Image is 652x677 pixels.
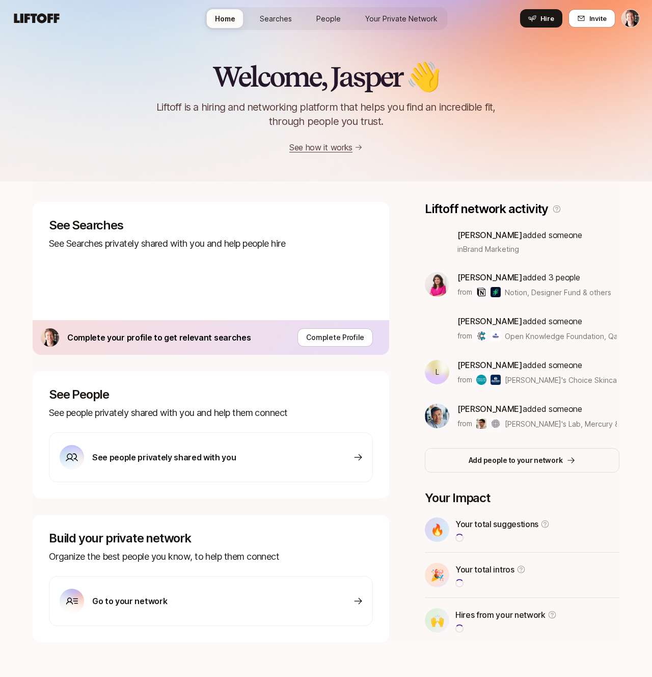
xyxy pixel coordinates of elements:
p: L [436,366,439,378]
p: Your Impact [425,491,619,505]
button: Hire [520,9,562,28]
p: Liftoff network activity [425,202,548,216]
p: added 3 people [457,271,611,284]
img: Designer Fund [491,287,501,297]
img: QaceHomes [491,331,501,341]
p: Hires from your network [455,608,546,621]
p: Your total intros [455,563,514,576]
img: Kunal's Lab [476,419,486,429]
h2: Welcome, Jasper 👋 [212,61,440,92]
span: [PERSON_NAME]'s Lab, Mercury & others [505,419,617,429]
span: Invite [589,13,607,23]
button: Add people to your network [425,448,619,473]
img: ACg8ocKEKRaDdLI4UrBIVgU4GlSDRsaw4FFi6nyNfamyhzdGAwDX=s160-c [425,404,449,428]
p: added someone [457,402,617,415]
div: 🎉 [425,563,449,587]
a: See how it works [289,142,352,152]
span: [PERSON_NAME] [457,316,523,326]
p: Add people to your network [469,454,563,466]
span: Hire [540,13,554,23]
p: Complete your profile to get relevant searches [67,331,251,344]
img: 8cb3e434_9646_4a7a_9a3b_672daafcbcea.jpg [41,328,59,347]
img: Notion [476,287,486,297]
a: Your Private Network [357,9,446,28]
button: Complete Profile [297,328,373,347]
p: Go to your network [92,594,167,608]
p: Build your private network [49,531,373,545]
p: See people privately shared with you [92,451,236,464]
p: Organize the best people you know, to help them connect [49,550,373,564]
span: in Brand Marketing [457,244,519,254]
p: from [457,286,472,298]
p: See people privately shared with you and help them connect [49,406,373,420]
span: [PERSON_NAME] [457,230,523,240]
span: Searches [260,13,292,24]
p: See People [49,387,373,402]
span: [PERSON_NAME] [457,360,523,370]
img: Mercury [491,419,501,429]
img: Open Knowledge Foundation [476,331,486,341]
div: 🙌 [425,608,449,633]
img: Jasper Story [622,10,639,27]
button: Jasper Story [621,9,640,28]
img: Darwin's Natural Pet Products [491,375,501,385]
p: from [457,418,472,430]
p: Your total suggestions [455,517,538,531]
button: Invite [568,9,615,28]
p: See Searches privately shared with you and help people hire [49,237,373,251]
p: Liftoff is a hiring and networking platform that helps you find an incredible fit, through people... [144,100,508,128]
a: People [308,9,349,28]
p: added someone [457,228,582,242]
div: 🔥 [425,517,449,542]
span: People [316,13,341,24]
p: from [457,374,472,386]
p: from [457,330,472,342]
p: added someone [457,358,617,372]
p: added someone [457,315,617,328]
a: Home [207,9,243,28]
img: Paula's Choice Skincare [476,375,486,385]
img: 9e09e871_5697_442b_ae6e_b16e3f6458f8.jpg [425,272,449,297]
span: Home [215,13,235,24]
span: Your Private Network [365,13,438,24]
span: Notion, Designer Fund & others [505,287,611,298]
p: Complete Profile [306,331,364,344]
p: See Searches [49,218,373,232]
span: [PERSON_NAME] [457,272,523,282]
span: [PERSON_NAME] [457,404,523,414]
a: Searches [252,9,300,28]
